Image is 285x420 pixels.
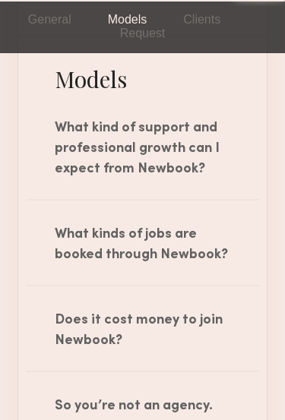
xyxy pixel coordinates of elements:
[183,13,220,26] a: Clients
[108,13,147,26] a: Models
[18,94,267,199] div: What kind of support and professional growth can I expect from Newbook?
[18,286,267,371] div: Does it cost money to join Newbook?
[28,13,71,26] a: General
[18,64,267,94] h4: Models
[18,201,267,285] div: What kinds of jobs are booked through Newbook?
[120,27,166,39] a: Request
